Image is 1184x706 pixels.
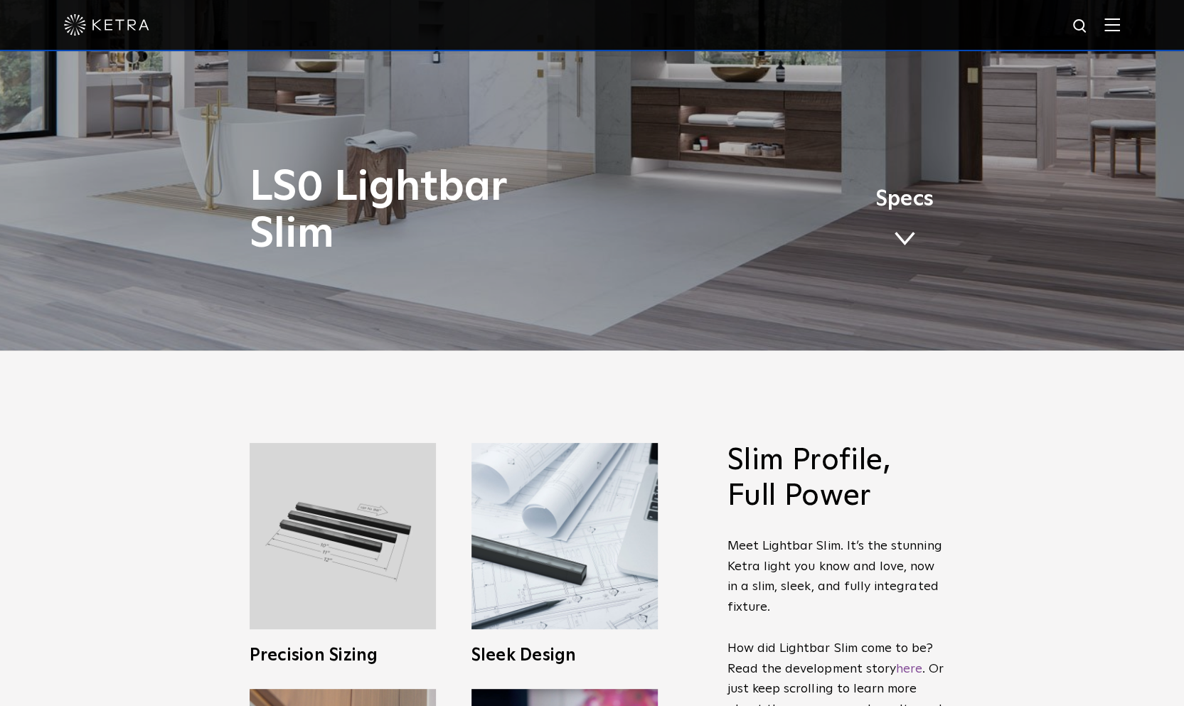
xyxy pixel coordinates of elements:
a: here [896,663,922,675]
h3: Sleek Design [471,647,658,664]
h1: LS0 Lightbar Slim [250,164,651,258]
img: Hamburger%20Nav.svg [1104,18,1120,31]
img: L30_Custom_Length_Black-2 [250,443,436,629]
img: L30_SlimProfile [471,443,658,629]
img: ketra-logo-2019-white [64,14,149,36]
h2: Slim Profile, Full Power [727,443,948,515]
h3: Precision Sizing [250,647,436,664]
a: Specs [875,196,934,251]
span: Specs [875,189,934,210]
img: search icon [1072,18,1089,36]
